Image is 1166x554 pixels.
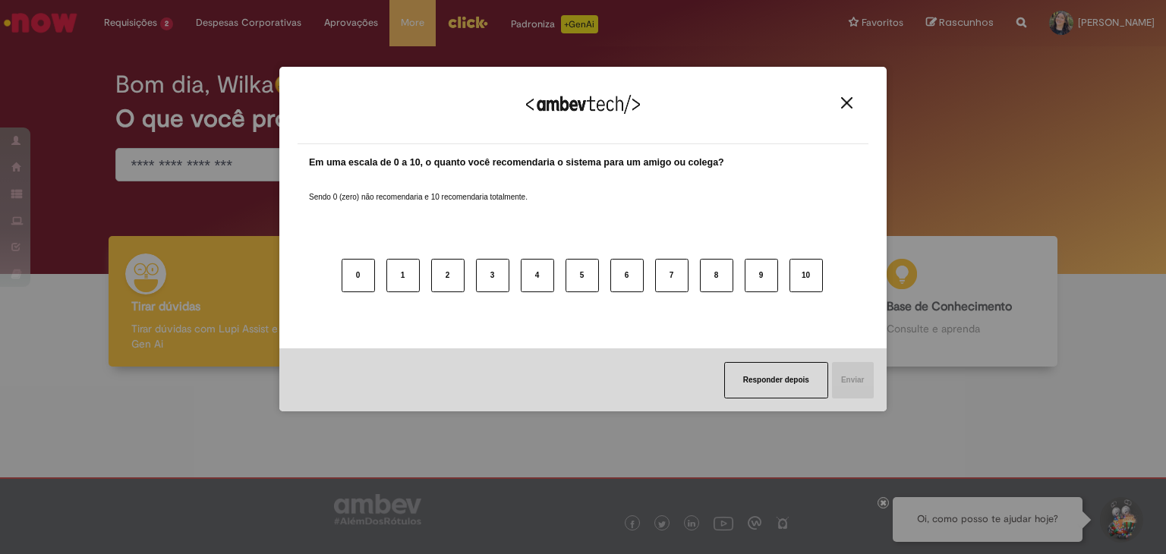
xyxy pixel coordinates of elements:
button: 6 [610,259,644,292]
button: Close [837,96,857,109]
img: Close [841,97,852,109]
button: 7 [655,259,689,292]
button: 8 [700,259,733,292]
button: 9 [745,259,778,292]
button: 2 [431,259,465,292]
label: Sendo 0 (zero) não recomendaria e 10 recomendaria totalmente. [309,174,528,203]
img: Logo Ambevtech [526,95,640,114]
button: Responder depois [724,362,828,398]
button: 3 [476,259,509,292]
button: 10 [789,259,823,292]
button: 0 [342,259,375,292]
label: Em uma escala de 0 a 10, o quanto você recomendaria o sistema para um amigo ou colega? [309,156,724,170]
button: 5 [566,259,599,292]
button: 4 [521,259,554,292]
button: 1 [386,259,420,292]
